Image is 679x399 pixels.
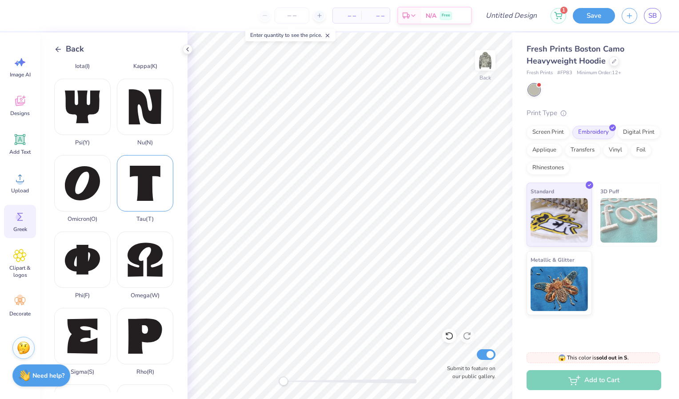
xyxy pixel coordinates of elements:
[479,74,491,82] div: Back
[75,292,90,299] div: Phi ( F )
[9,310,31,317] span: Decorate
[600,187,619,196] span: 3D Puff
[558,354,566,362] span: 😱
[367,11,384,20] span: – –
[527,108,661,118] div: Print Type
[476,52,494,69] img: Back
[577,69,621,77] span: Minimum Order: 12 +
[600,198,658,243] img: 3D Puff
[531,267,588,311] img: Metallic & Glitter
[531,187,554,196] span: Standard
[75,140,90,146] div: Psi ( Y )
[68,216,97,223] div: Omicron ( O )
[11,187,29,194] span: Upload
[137,140,153,146] div: Nu ( N )
[527,69,553,77] span: Fresh Prints
[9,148,31,156] span: Add Text
[136,216,154,223] div: Tau ( T )
[279,377,288,386] div: Accessibility label
[426,11,436,20] span: N/A
[527,161,570,175] div: Rhinestones
[275,8,309,24] input: – –
[75,63,90,70] div: Iota ( I )
[338,11,356,20] span: – –
[617,126,660,139] div: Digital Print
[479,7,544,24] input: Untitled Design
[551,8,566,24] button: 1
[442,364,495,380] label: Submit to feature on our public gallery.
[648,11,657,21] span: SB
[596,354,627,361] strong: sold out in S
[557,69,572,77] span: # FP83
[136,369,154,375] div: Rho ( R )
[527,144,562,157] div: Applique
[603,144,628,157] div: Vinyl
[644,8,661,24] a: SB
[558,354,629,362] span: This color is .
[133,63,157,70] div: Kappa ( K )
[573,8,615,24] button: Save
[565,144,600,157] div: Transfers
[13,226,27,233] span: Greek
[572,126,615,139] div: Embroidery
[531,255,575,264] span: Metallic & Glitter
[131,292,160,299] div: Omega ( W )
[442,12,450,19] span: Free
[560,7,567,14] span: 1
[10,71,31,78] span: Image AI
[5,264,35,279] span: Clipart & logos
[66,43,84,55] span: Back
[10,110,30,117] span: Designs
[527,126,570,139] div: Screen Print
[631,144,651,157] div: Foil
[71,369,94,375] div: Sigma ( S )
[527,44,624,66] span: Fresh Prints Boston Camo Heavyweight Hoodie
[531,198,588,243] img: Standard
[245,29,336,41] div: Enter quantity to see the price.
[32,371,64,380] strong: Need help?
